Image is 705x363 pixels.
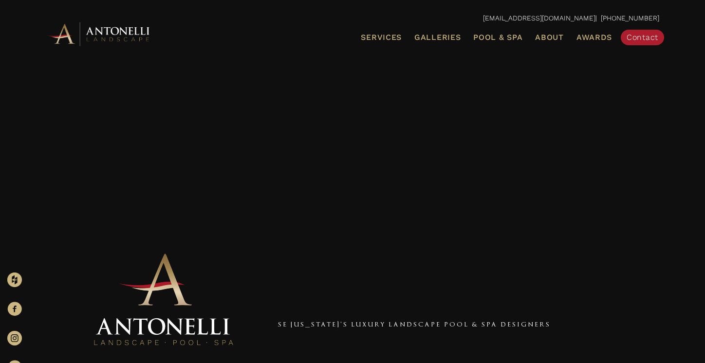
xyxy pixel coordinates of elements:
[7,272,22,287] img: Houzz
[531,31,568,44] a: About
[573,31,616,44] a: Awards
[483,14,595,22] a: [EMAIL_ADDRESS][DOMAIN_NAME]
[535,34,564,41] span: About
[469,31,526,44] a: Pool & Spa
[361,34,402,41] span: Services
[576,33,612,42] span: Awards
[278,320,551,328] a: SE [US_STATE]'s Luxury Landscape Pool & Spa Designers
[46,20,153,47] img: Antonelli Horizontal Logo
[414,33,461,42] span: Galleries
[46,12,659,25] p: | [PHONE_NUMBER]
[473,33,522,42] span: Pool & Spa
[627,33,658,42] span: Contact
[357,31,406,44] a: Services
[91,250,237,350] img: Antonelli Stacked Logo
[621,30,664,45] a: Contact
[410,31,464,44] a: Galleries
